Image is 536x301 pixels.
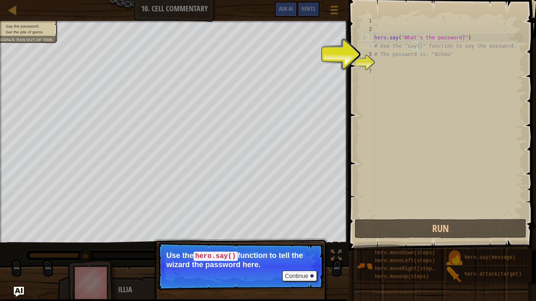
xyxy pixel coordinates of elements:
[361,33,374,42] div: 3
[14,37,16,42] span: :
[446,267,462,283] img: portrait.png
[361,59,374,67] div: 6
[282,270,317,281] button: Continue
[166,251,315,269] p: Use the function to tell the wizard the password here.
[355,219,526,238] button: Run
[361,17,374,25] div: 1
[446,250,462,266] img: portrait.png
[301,5,315,13] span: Hints
[5,30,43,34] span: Get the pile of gems.
[375,274,429,280] span: hero.moveUp(steps)
[361,25,374,33] div: 2
[14,287,24,297] button: Ask AI
[361,42,374,50] div: 4
[375,266,438,272] span: hero.moveRight(steps)
[464,271,522,277] span: hero.attack(target)
[361,50,374,59] div: 5
[324,2,345,21] button: Show game menu
[375,250,435,256] span: hero.moveDown(steps)
[357,258,373,274] img: portrait.png
[16,37,52,42] span: Ran out of time
[275,2,297,17] button: Ask AI
[279,5,293,13] span: Ask AI
[375,258,435,264] span: hero.moveLeft(steps)
[464,255,515,260] span: hero.say(message)
[193,252,237,261] code: hero.say()
[361,67,374,75] div: 7
[5,24,39,28] span: Say the password.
